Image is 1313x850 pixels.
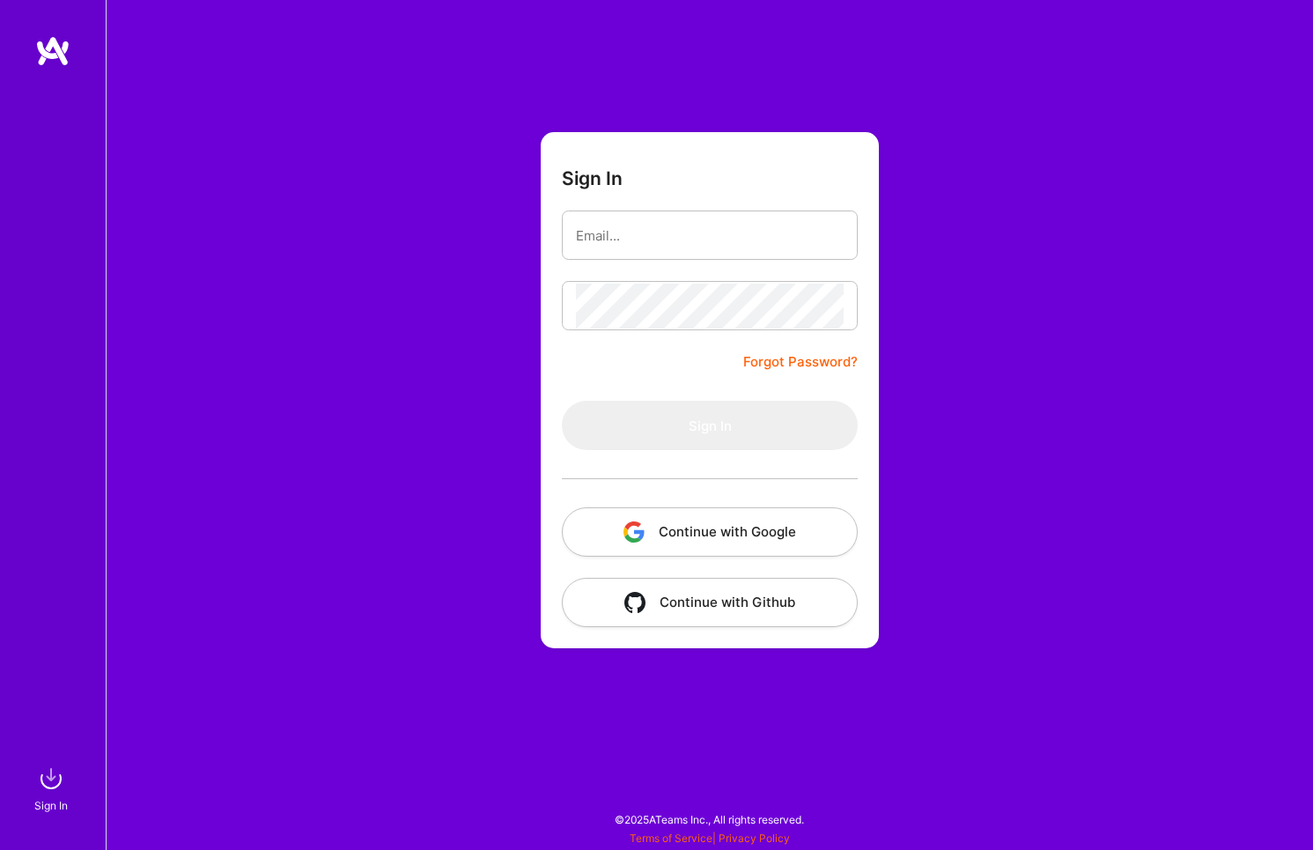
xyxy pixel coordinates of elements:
[37,761,69,815] a: sign inSign In
[562,578,858,627] button: Continue with Github
[630,832,712,845] a: Terms of Service
[34,796,68,815] div: Sign In
[630,832,790,845] span: |
[624,592,645,613] img: icon
[562,401,858,450] button: Sign In
[719,832,790,845] a: Privacy Policy
[35,35,70,67] img: logo
[576,213,844,258] input: Email...
[623,521,645,543] img: icon
[106,797,1313,841] div: © 2025 ATeams Inc., All rights reserved.
[562,507,858,557] button: Continue with Google
[562,167,623,189] h3: Sign In
[743,351,858,373] a: Forgot Password?
[33,761,69,796] img: sign in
